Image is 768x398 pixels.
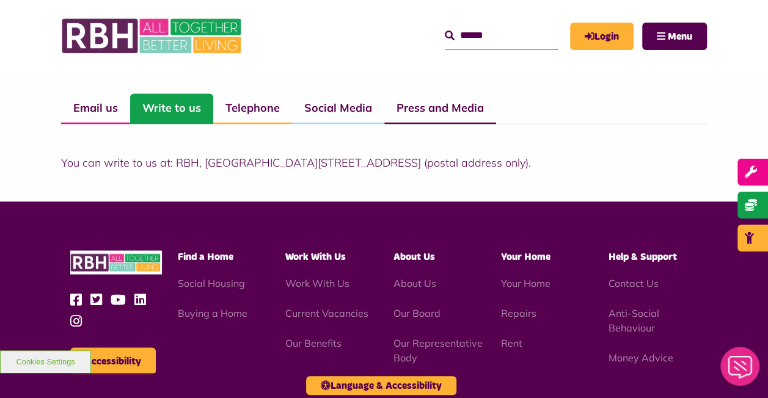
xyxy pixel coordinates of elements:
a: Our Benefits [285,336,342,349]
a: Current Vacancies [285,306,368,319]
span: About Us [393,251,434,261]
a: Write to us [130,93,213,124]
a: About Us [393,277,436,289]
a: Money Advice [609,351,673,363]
button: Navigation [642,23,707,50]
img: RBH [70,250,162,274]
a: Work With Us [285,277,349,289]
a: Our Board [393,306,440,319]
button: Language & Accessibility [306,376,456,395]
span: Your Home [501,251,550,261]
a: Your Home [501,277,550,289]
a: Social Media [292,93,384,124]
a: Buying a Home [178,306,247,319]
a: Contact Us [609,277,659,289]
img: RBH [61,12,244,60]
a: Repairs [501,306,536,319]
a: Anti-Social Behaviour [609,306,659,333]
a: Social Housing - open in a new tab [178,277,245,289]
span: Find a Home [178,251,233,261]
a: Rent [501,336,522,349]
span: Help & Support [609,251,677,261]
span: Menu [668,32,692,42]
a: Email us [61,93,130,124]
iframe: Netcall Web Assistant for live chat [713,343,768,398]
input: Search [445,23,558,49]
button: Accessibility [70,347,156,374]
span: Work With Us [285,251,346,261]
a: Telephone [213,93,292,124]
a: Press and Media [384,93,496,124]
a: MyRBH [570,23,634,50]
a: Our Representative Body [393,336,482,363]
p: You can write to us at: RBH, [GEOGRAPHIC_DATA][STREET_ADDRESS] (postal address only). [61,154,707,171]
